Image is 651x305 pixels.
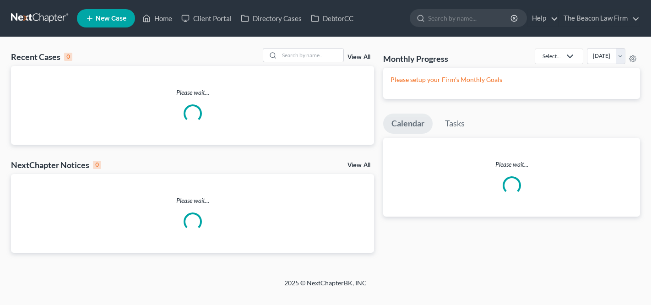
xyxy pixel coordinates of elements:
input: Search by name... [279,49,343,62]
div: Select... [542,52,561,60]
div: 2025 © NextChapterBK, INC [65,278,586,295]
a: View All [347,54,370,60]
a: Calendar [383,114,433,134]
a: Tasks [437,114,473,134]
a: DebtorCC [306,10,358,27]
p: Please wait... [11,88,374,97]
p: Please setup your Firm's Monthly Goals [391,75,633,84]
div: Recent Cases [11,51,72,62]
a: Client Portal [177,10,236,27]
a: Home [138,10,177,27]
div: 0 [64,53,72,61]
h3: Monthly Progress [383,53,448,64]
a: The Beacon Law Firm [559,10,640,27]
a: Help [527,10,558,27]
a: Directory Cases [236,10,306,27]
p: Please wait... [11,196,374,205]
a: View All [347,162,370,169]
span: New Case [96,15,126,22]
div: NextChapter Notices [11,159,101,170]
div: 0 [93,161,101,169]
p: Please wait... [383,160,640,169]
input: Search by name... [428,10,512,27]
